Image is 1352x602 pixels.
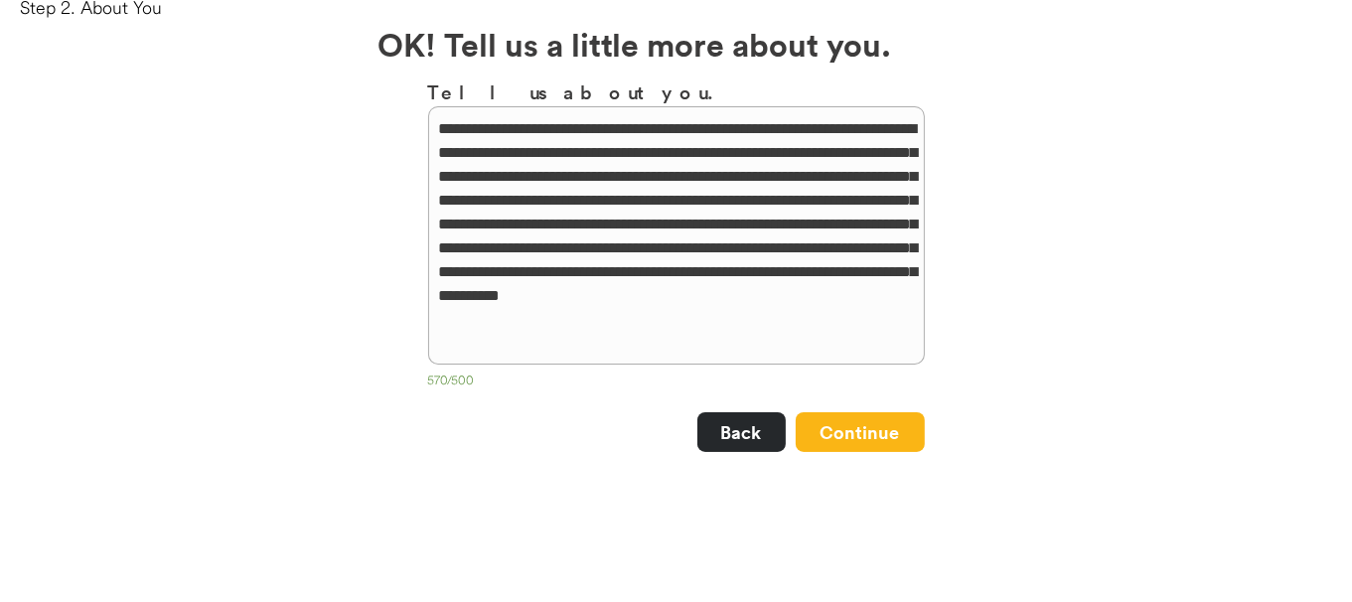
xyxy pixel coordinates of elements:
[428,373,925,392] div: 570/500
[697,412,786,452] button: Back
[428,77,925,106] h3: Tell us about you.
[378,20,975,68] h2: OK! Tell us a little more about you.
[796,412,925,452] button: Continue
